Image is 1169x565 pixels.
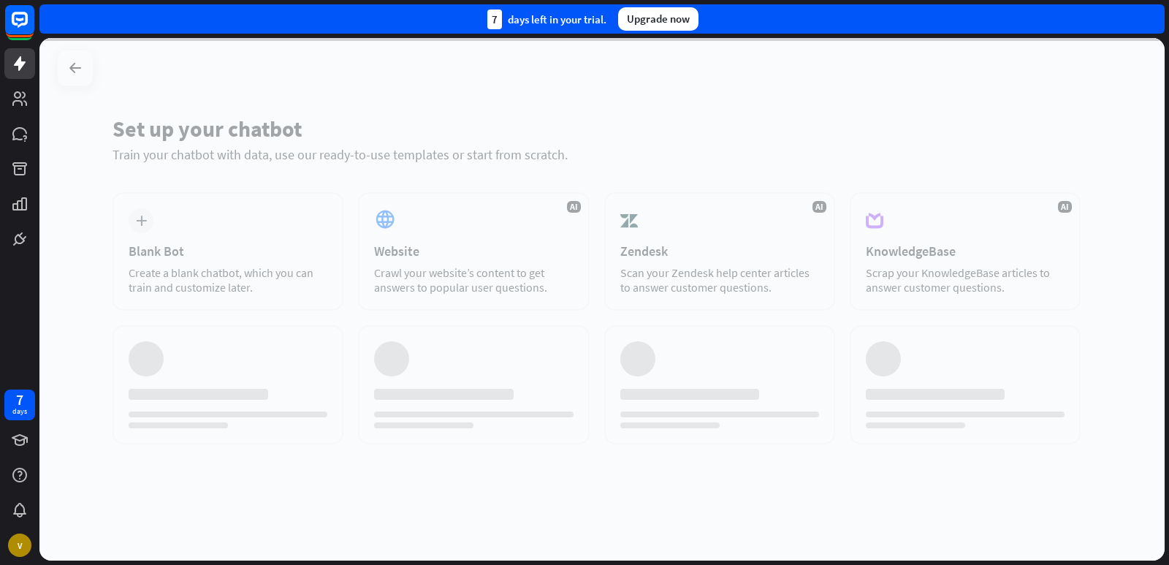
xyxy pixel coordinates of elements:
div: V [8,534,31,557]
div: days [12,406,27,417]
a: 7 days [4,390,35,420]
div: 7 [16,393,23,406]
div: days left in your trial. [487,10,606,29]
div: Upgrade now [618,7,698,31]
div: 7 [487,10,502,29]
